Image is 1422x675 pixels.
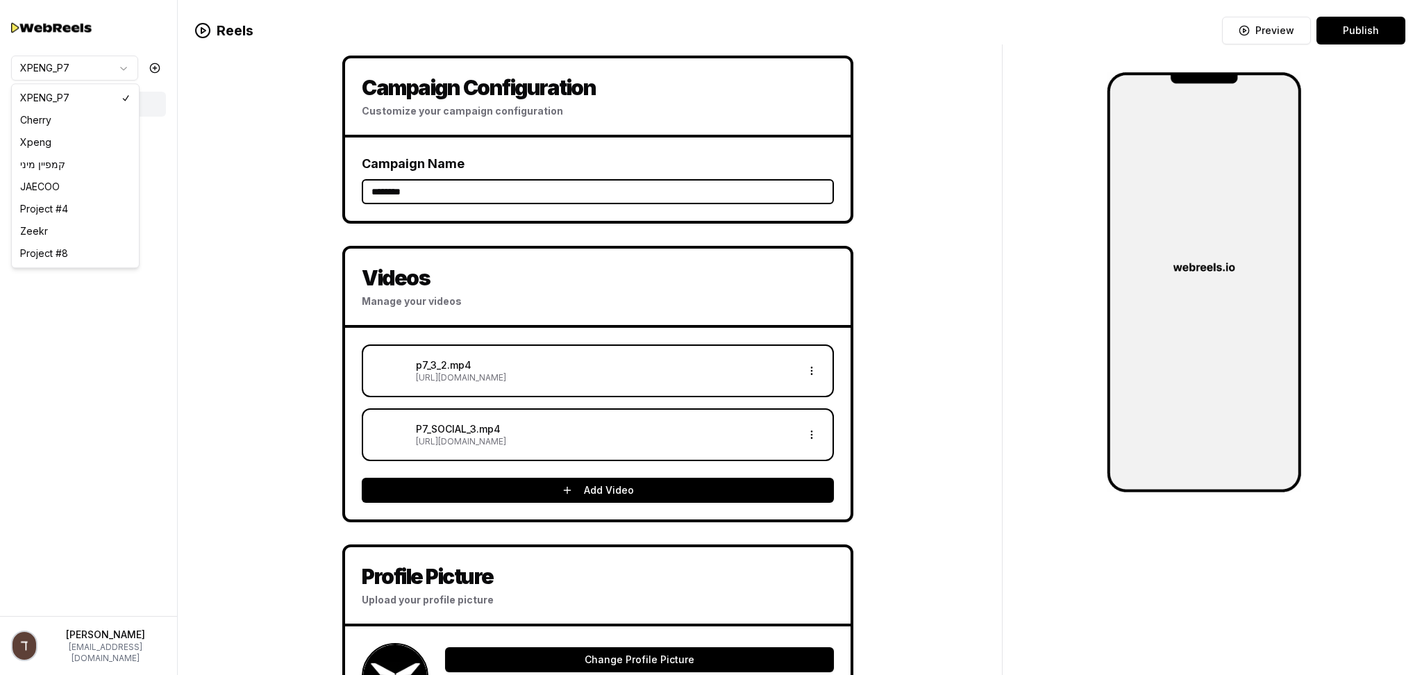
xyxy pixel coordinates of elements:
span: XPENG_P7 [20,91,69,105]
span: JAECOO [20,180,60,194]
span: Project #4 [20,202,68,216]
span: Xpeng [20,135,51,149]
span: Zeekr [20,224,48,238]
span: Project #8 [20,247,68,260]
span: Cherry [20,113,51,127]
span: קמפיין מיני [20,158,65,172]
